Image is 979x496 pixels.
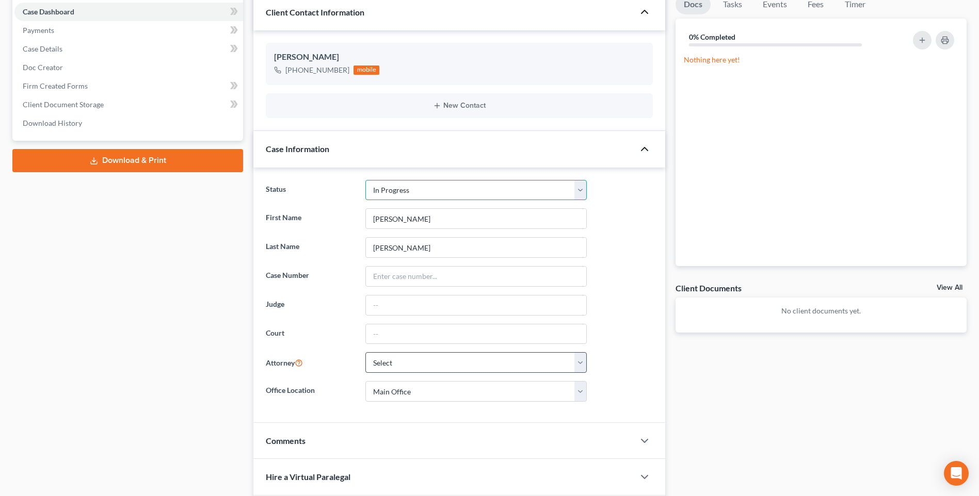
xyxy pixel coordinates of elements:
button: New Contact [274,102,645,110]
p: Nothing here yet! [684,55,958,65]
strong: 0% Completed [689,32,735,41]
span: Case Details [23,44,62,53]
span: Download History [23,119,82,127]
div: [PHONE_NUMBER] [285,65,349,75]
input: -- [366,324,586,344]
span: Client Contact Information [266,7,364,17]
span: Client Document Storage [23,100,104,109]
a: Download & Print [12,149,243,172]
div: Client Documents [676,283,742,293]
a: View All [937,284,962,291]
label: Status [261,180,360,201]
a: Payments [14,21,243,40]
label: First Name [261,208,360,229]
div: mobile [354,65,379,75]
label: Judge [261,295,360,316]
a: Doc Creator [14,58,243,77]
span: Comments [266,436,306,445]
label: Court [261,324,360,344]
div: [PERSON_NAME] [274,51,645,63]
a: Case Details [14,40,243,58]
input: -- [366,295,586,315]
span: Doc Creator [23,63,63,72]
span: Case Dashboard [23,7,74,16]
a: Firm Created Forms [14,77,243,95]
label: Office Location [261,381,360,402]
a: Client Document Storage [14,95,243,114]
span: Hire a Virtual Paralegal [266,472,350,482]
div: Open Intercom Messenger [944,461,969,486]
label: Last Name [261,237,360,258]
span: Payments [23,26,54,35]
p: No client documents yet. [684,306,958,316]
span: Firm Created Forms [23,81,88,90]
input: Enter First Name... [366,209,586,228]
input: Enter case number... [366,267,586,286]
span: Case Information [266,144,329,154]
label: Attorney [261,352,360,373]
label: Case Number [261,266,360,287]
a: Case Dashboard [14,3,243,21]
a: Download History [14,114,243,133]
input: Enter Last Name... [366,238,586,257]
